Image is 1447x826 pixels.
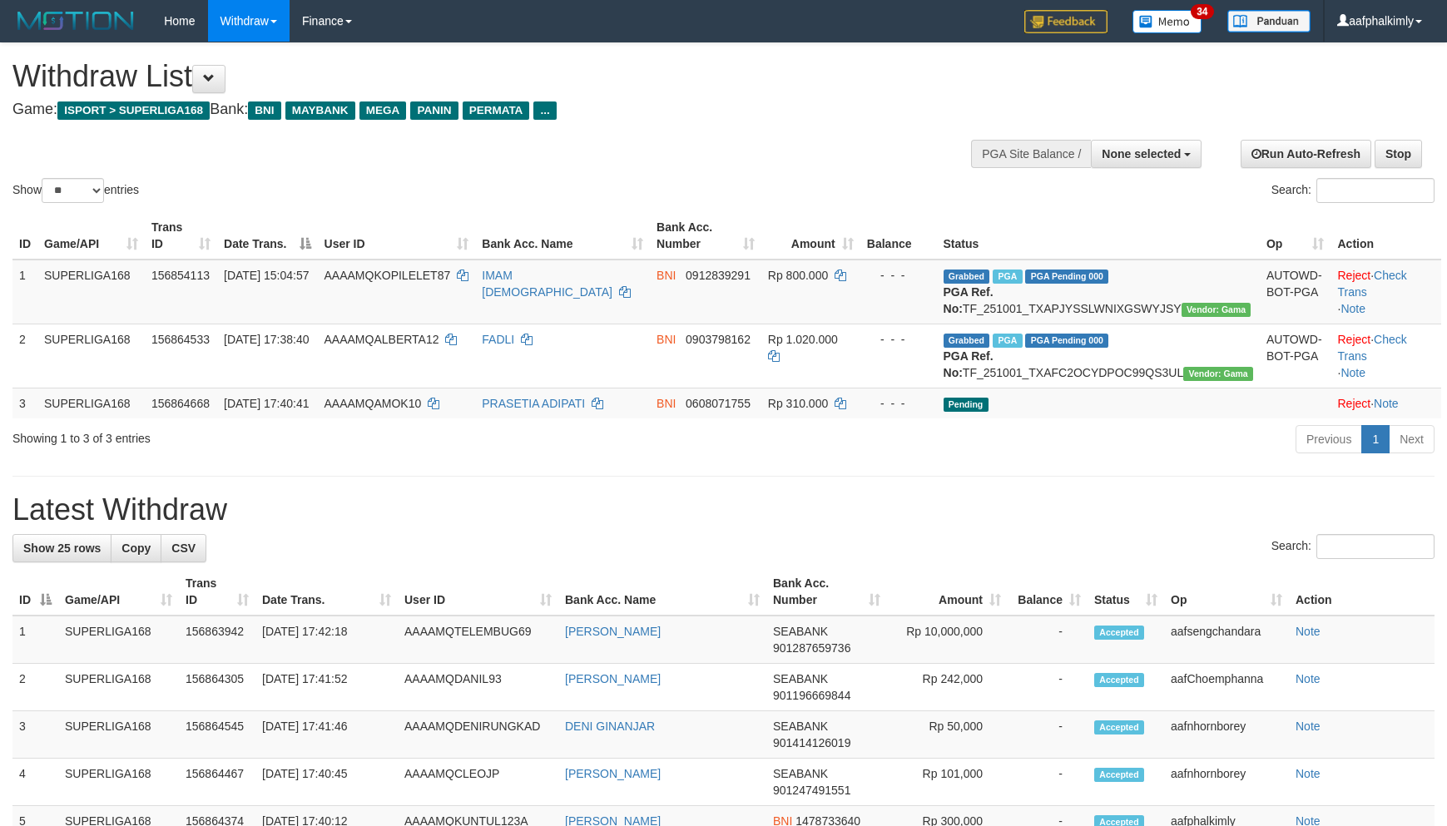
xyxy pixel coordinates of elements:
[179,568,255,616] th: Trans ID: activate to sort column ascending
[1164,568,1289,616] th: Op: activate to sort column ascending
[1340,302,1365,315] a: Note
[1389,425,1435,453] a: Next
[255,568,398,616] th: Date Trans.: activate to sort column ascending
[993,334,1022,348] span: Marked by aafchhiseyha
[37,260,145,324] td: SUPERLIGA168
[1296,720,1321,733] a: Note
[285,101,355,120] span: MAYBANK
[151,333,210,346] span: 156864533
[944,334,990,348] span: Grabbed
[23,542,101,555] span: Show 25 rows
[1164,664,1289,711] td: aafChoemphanna
[867,331,930,348] div: - - -
[325,333,439,346] span: AAAAMQALBERTA12
[1164,711,1289,759] td: aafnhornborey
[12,388,37,418] td: 3
[1316,178,1435,203] input: Search:
[1008,664,1088,711] td: -
[1164,759,1289,806] td: aafnhornborey
[121,542,151,555] span: Copy
[1094,673,1144,687] span: Accepted
[565,672,661,685] a: [PERSON_NAME]
[42,178,104,203] select: Showentries
[217,212,318,260] th: Date Trans.: activate to sort column descending
[179,711,255,759] td: 156864545
[944,285,994,315] b: PGA Ref. No:
[773,672,828,685] span: SEABANK
[57,101,210,120] span: ISPORT > SUPERLIGA168
[1337,333,1370,346] a: Reject
[1289,568,1435,616] th: Action
[860,212,937,260] th: Balance
[773,767,828,780] span: SEABANK
[463,101,530,120] span: PERMATA
[565,720,655,733] a: DENI GINANJAR
[1331,260,1441,324] td: · ·
[1331,388,1441,418] td: ·
[1025,334,1108,348] span: PGA Pending
[1375,140,1422,168] a: Stop
[1260,212,1331,260] th: Op: activate to sort column ascending
[1183,367,1253,381] span: Vendor URL: https://trx31.1velocity.biz
[12,664,58,711] td: 2
[398,759,558,806] td: AAAAMQCLEOJP
[657,397,676,410] span: BNI
[944,270,990,284] span: Grabbed
[58,664,179,711] td: SUPERLIGA168
[482,333,514,346] a: FADLI
[1337,269,1406,299] a: Check Trans
[255,759,398,806] td: [DATE] 17:40:45
[773,720,828,733] span: SEABANK
[161,534,206,562] a: CSV
[937,212,1260,260] th: Status
[1008,568,1088,616] th: Balance: activate to sort column ascending
[773,625,828,638] span: SEABANK
[398,616,558,664] td: AAAAMQTELEMBUG69
[151,269,210,282] span: 156854113
[1374,397,1399,410] a: Note
[867,267,930,284] div: - - -
[1008,711,1088,759] td: -
[12,493,1435,527] h1: Latest Withdraw
[1331,212,1441,260] th: Action
[993,270,1022,284] span: Marked by aafchhiseyha
[1337,269,1370,282] a: Reject
[482,269,612,299] a: IMAM [DEMOGRAPHIC_DATA]
[1260,324,1331,388] td: AUTOWD-BOT-PGA
[37,324,145,388] td: SUPERLIGA168
[1008,759,1088,806] td: -
[224,397,309,410] span: [DATE] 17:40:41
[558,568,766,616] th: Bank Acc. Name: activate to sort column ascending
[1191,4,1213,19] span: 34
[255,711,398,759] td: [DATE] 17:41:46
[1132,10,1202,33] img: Button%20Memo.svg
[12,212,37,260] th: ID
[318,212,476,260] th: User ID: activate to sort column ascending
[12,534,111,562] a: Show 25 rows
[12,8,139,33] img: MOTION_logo.png
[944,349,994,379] b: PGA Ref. No:
[12,101,948,118] h4: Game: Bank:
[12,423,591,447] div: Showing 1 to 3 of 3 entries
[761,212,860,260] th: Amount: activate to sort column ascending
[58,711,179,759] td: SUPERLIGA168
[1164,616,1289,664] td: aafsengchandara
[686,333,751,346] span: Copy 0903798162 to clipboard
[773,689,850,702] span: Copy 901196669844 to clipboard
[1227,10,1311,32] img: panduan.png
[1331,324,1441,388] td: · ·
[1025,270,1108,284] span: PGA Pending
[151,397,210,410] span: 156864668
[248,101,280,120] span: BNI
[12,60,948,93] h1: Withdraw List
[1296,672,1321,685] a: Note
[398,711,558,759] td: AAAAMQDENIRUNGKAD
[58,616,179,664] td: SUPERLIGA168
[179,616,255,664] td: 156863942
[937,260,1260,324] td: TF_251001_TXAPJYSSLWNIXGSWYJSY
[37,388,145,418] td: SUPERLIGA168
[937,324,1260,388] td: TF_251001_TXAFC2OCYDPOC99QS3UL
[12,568,58,616] th: ID: activate to sort column descending
[773,641,850,655] span: Copy 901287659736 to clipboard
[887,711,1008,759] td: Rp 50,000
